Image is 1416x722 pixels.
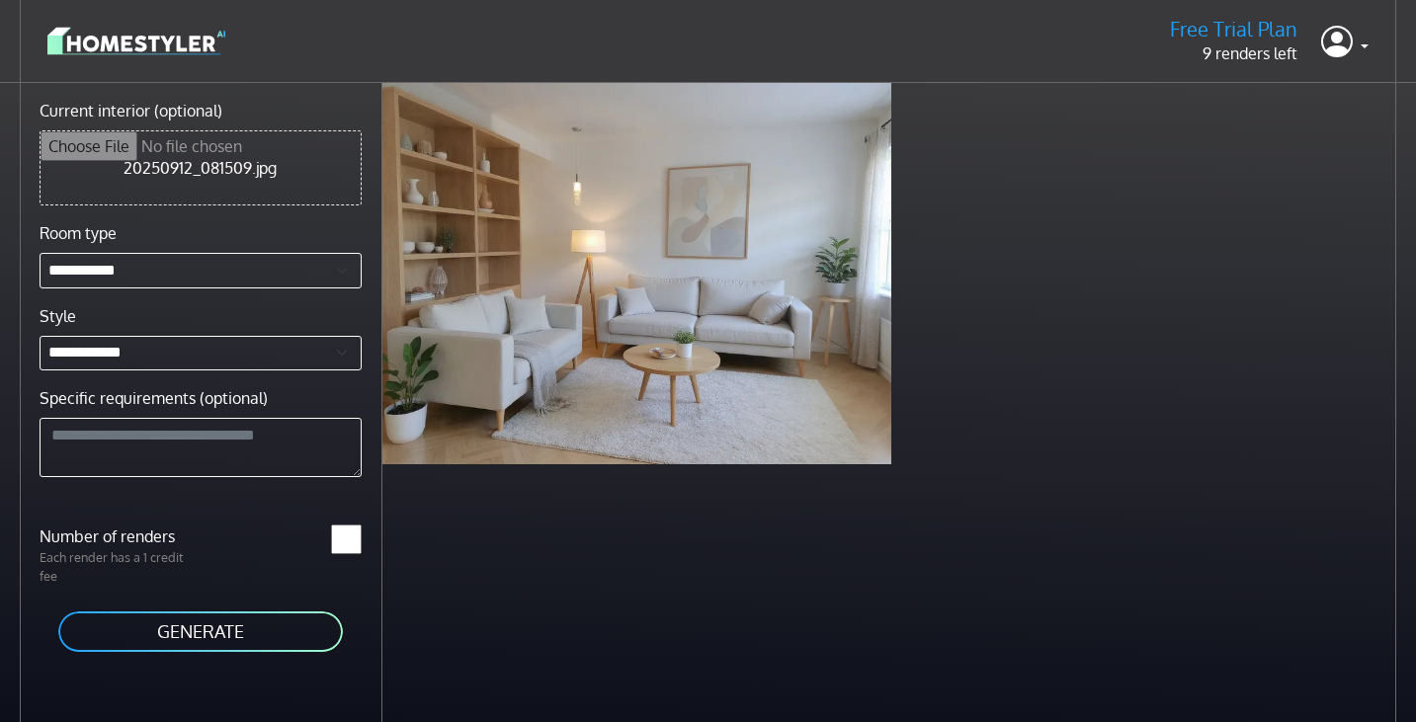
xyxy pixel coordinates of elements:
[1170,17,1297,41] h5: Free Trial Plan
[47,24,225,58] img: logo-3de290ba35641baa71223ecac5eacb59cb85b4c7fdf211dc9aaecaaee71ea2f8.svg
[40,99,222,122] label: Current interior (optional)
[1170,41,1297,65] p: 9 renders left
[56,609,345,654] button: GENERATE
[40,386,268,410] label: Specific requirements (optional)
[28,524,201,548] label: Number of renders
[40,304,76,328] label: Style
[28,548,201,586] p: Each render has a 1 credit fee
[40,221,117,245] label: Room type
